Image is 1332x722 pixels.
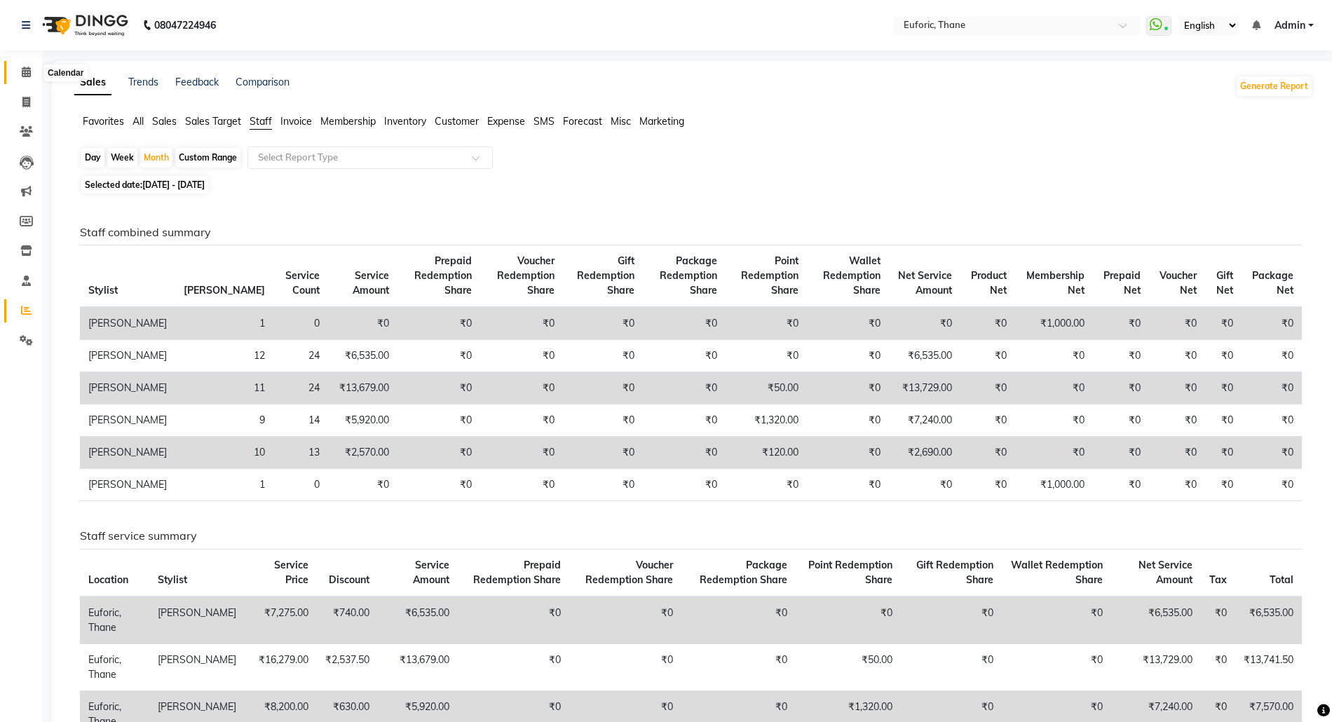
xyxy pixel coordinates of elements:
span: Expense [487,115,525,128]
a: Comparison [236,76,290,88]
td: ₹6,535.00 [1111,597,1201,644]
td: 0 [273,469,328,501]
span: Wallet Redemption Share [823,254,881,297]
td: Euforic, Thane [80,643,149,690]
td: ₹0 [889,469,960,501]
td: ₹7,240.00 [889,404,960,437]
span: Voucher Net [1160,269,1197,297]
td: ₹0 [1149,404,1205,437]
td: ₹6,535.00 [889,340,960,372]
span: All [132,115,144,128]
td: ₹0 [681,643,796,690]
td: ₹0 [480,404,563,437]
td: ₹0 [1201,597,1235,644]
td: ₹0 [563,372,643,404]
span: Inventory [384,115,426,128]
span: Selected date: [81,176,208,193]
span: Favorites [83,115,124,128]
span: Customer [435,115,479,128]
span: Marketing [639,115,684,128]
td: ₹0 [1015,372,1092,404]
td: ₹0 [328,307,397,340]
td: ₹0 [807,340,889,372]
td: ₹0 [1242,307,1302,340]
td: 10 [175,437,273,469]
td: 13 [273,437,328,469]
td: ₹0 [807,437,889,469]
td: ₹0 [1093,372,1149,404]
td: ₹0 [397,404,480,437]
h6: Staff combined summary [80,226,1302,239]
td: ₹0 [563,437,643,469]
td: 9 [175,404,273,437]
td: ₹0 [1242,469,1302,501]
td: ₹7,275.00 [245,597,317,644]
td: ₹0 [397,437,480,469]
td: ₹2,537.50 [317,643,378,690]
a: Trends [128,76,158,88]
td: ₹13,729.00 [1111,643,1201,690]
span: Sales Target [185,115,241,128]
td: ₹0 [397,307,480,340]
td: ₹0 [1201,643,1235,690]
span: Wallet Redemption Share [1011,559,1103,586]
td: ₹50.00 [726,372,807,404]
span: Sales [152,115,177,128]
td: ₹0 [1205,372,1241,404]
td: 11 [175,372,273,404]
td: ₹0 [1015,340,1092,372]
a: Feedback [175,76,219,88]
span: Point Redemption Share [808,559,892,586]
div: Custom Range [175,148,240,168]
td: ₹13,679.00 [378,643,457,690]
td: ₹13,679.00 [328,372,397,404]
span: Invoice [280,115,312,128]
td: ₹0 [1242,404,1302,437]
td: [PERSON_NAME] [149,597,245,644]
td: ₹0 [681,597,796,644]
span: [PERSON_NAME] [184,284,265,297]
td: ₹0 [563,307,643,340]
td: ₹0 [807,469,889,501]
td: ₹0 [643,404,726,437]
td: ₹0 [1093,340,1149,372]
td: ₹0 [1002,597,1111,644]
td: ₹5,920.00 [328,404,397,437]
td: ₹0 [480,469,563,501]
td: ₹6,535.00 [1235,597,1302,644]
span: Point Redemption Share [741,254,798,297]
button: Generate Report [1237,76,1312,96]
td: ₹0 [1242,340,1302,372]
td: ₹0 [1093,307,1149,340]
span: Prepaid Redemption Share [473,559,561,586]
td: ₹16,279.00 [245,643,317,690]
span: Gift Redemption Share [916,559,993,586]
td: 24 [273,372,328,404]
span: SMS [534,115,555,128]
td: ₹0 [1242,437,1302,469]
span: Misc [611,115,631,128]
td: ₹0 [569,643,681,690]
td: ₹0 [960,437,1015,469]
td: ₹0 [397,469,480,501]
div: Week [107,148,137,168]
td: ₹740.00 [317,597,378,644]
td: ₹1,320.00 [726,404,807,437]
td: 1 [175,307,273,340]
td: ₹0 [397,372,480,404]
td: ₹0 [1242,372,1302,404]
span: Stylist [158,573,187,586]
td: ₹0 [643,437,726,469]
td: 12 [175,340,273,372]
span: Voucher Redemption Share [585,559,673,586]
span: Discount [329,573,369,586]
span: Gift Redemption Share [577,254,634,297]
td: ₹0 [643,469,726,501]
td: ₹0 [1002,643,1111,690]
td: ₹0 [726,307,807,340]
td: Euforic, Thane [80,597,149,644]
td: ₹0 [643,307,726,340]
td: ₹0 [1149,469,1205,501]
td: [PERSON_NAME] [80,372,175,404]
td: ₹0 [1093,404,1149,437]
